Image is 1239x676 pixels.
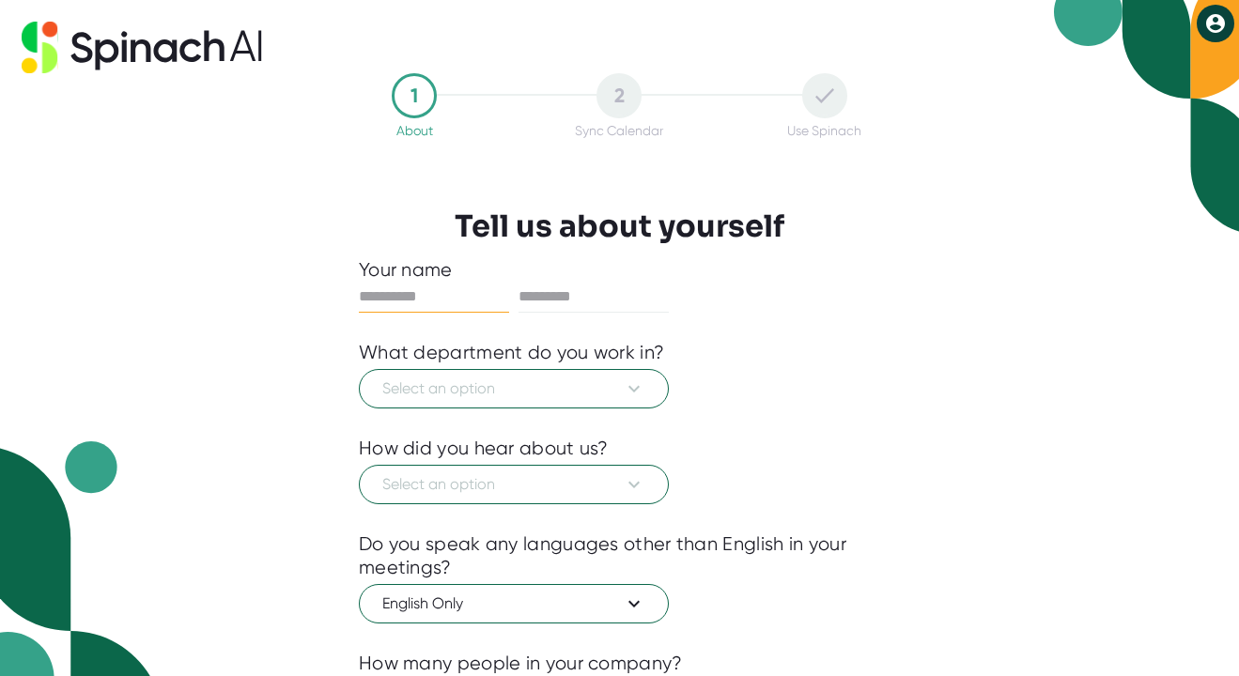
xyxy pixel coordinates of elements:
div: Sync Calendar [575,123,663,138]
div: Do you speak any languages other than English in your meetings? [359,532,880,579]
div: How many people in your company? [359,652,683,675]
button: English Only [359,584,669,623]
div: 2 [596,73,642,118]
button: Select an option [359,465,669,504]
div: What department do you work in? [359,341,664,364]
iframe: Intercom live chat [1175,612,1220,657]
h3: Tell us about yourself [455,208,784,244]
div: Use Spinach [787,123,861,138]
span: Select an option [382,377,645,400]
div: How did you hear about us? [359,437,609,460]
div: 1 [392,73,437,118]
span: Select an option [382,473,645,496]
span: English Only [382,592,645,615]
div: Your name [359,258,880,282]
div: About [396,123,433,138]
button: Select an option [359,369,669,408]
